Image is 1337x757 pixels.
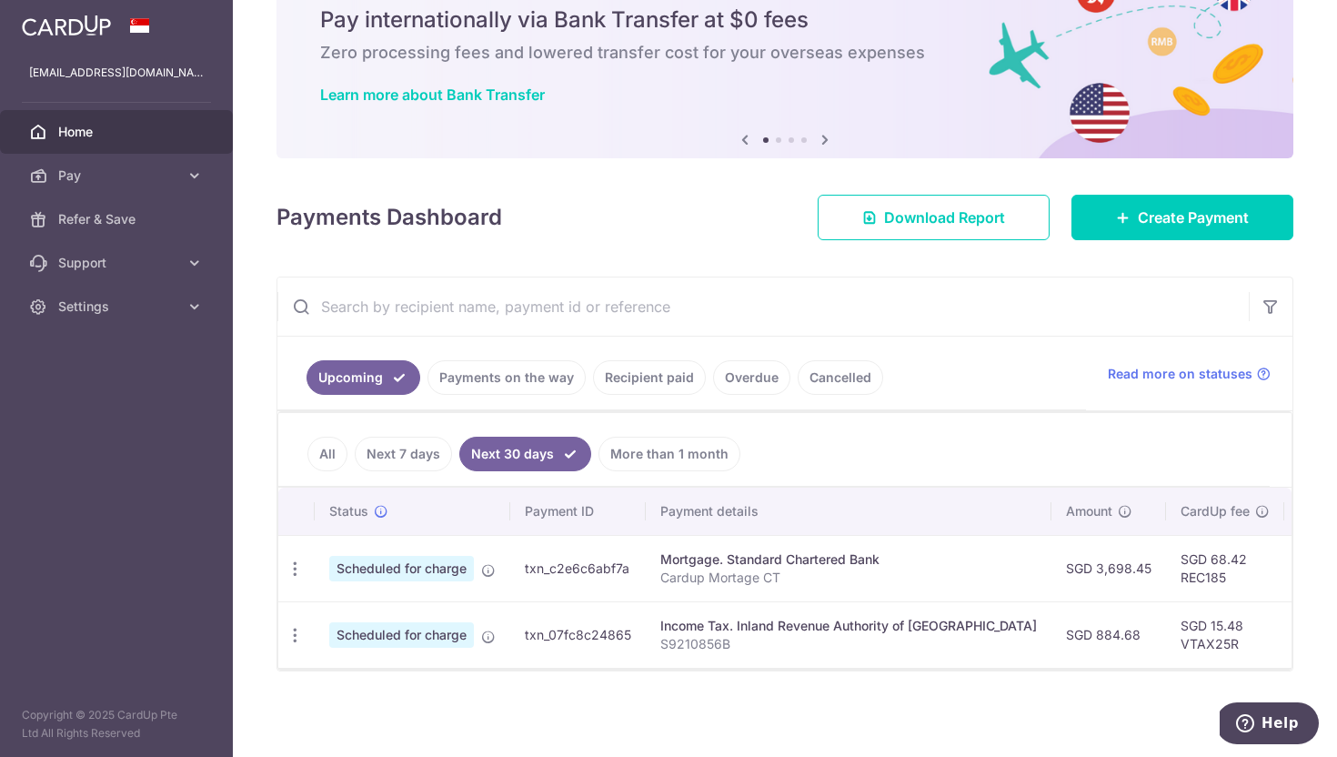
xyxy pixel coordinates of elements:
[459,437,591,471] a: Next 30 days
[660,550,1037,569] div: Mortgage. Standard Chartered Bank
[1166,535,1284,601] td: SGD 68.42 REC185
[713,360,790,395] a: Overdue
[1181,502,1250,520] span: CardUp fee
[307,437,347,471] a: All
[320,86,545,104] a: Learn more about Bank Transfer
[798,360,883,395] a: Cancelled
[329,622,474,648] span: Scheduled for charge
[646,488,1051,535] th: Payment details
[1051,535,1166,601] td: SGD 3,698.45
[510,488,646,535] th: Payment ID
[510,535,646,601] td: txn_c2e6c6abf7a
[1108,365,1271,383] a: Read more on statuses
[307,360,420,395] a: Upcoming
[276,201,502,234] h4: Payments Dashboard
[58,167,178,185] span: Pay
[1220,702,1319,748] iframe: Opens a widget where you can find more information
[1166,601,1284,668] td: SGD 15.48 VTAX25R
[660,635,1037,653] p: S9210856B
[660,569,1037,587] p: Cardup Mortage CT
[510,601,646,668] td: txn_07fc8c24865
[818,195,1050,240] a: Download Report
[320,5,1250,35] h5: Pay internationally via Bank Transfer at $0 fees
[598,437,740,471] a: More than 1 month
[1066,502,1112,520] span: Amount
[277,278,1249,336] input: Search by recipient name, payment id or reference
[1108,365,1252,383] span: Read more on statuses
[1071,195,1293,240] a: Create Payment
[1051,601,1166,668] td: SGD 884.68
[22,15,111,36] img: CardUp
[1138,207,1249,228] span: Create Payment
[320,42,1250,64] h6: Zero processing fees and lowered transfer cost for your overseas expenses
[593,360,706,395] a: Recipient paid
[427,360,586,395] a: Payments on the way
[58,298,178,316] span: Settings
[660,617,1037,635] div: Income Tax. Inland Revenue Authority of [GEOGRAPHIC_DATA]
[29,64,204,82] p: [EMAIL_ADDRESS][DOMAIN_NAME]
[58,254,178,272] span: Support
[355,437,452,471] a: Next 7 days
[884,207,1005,228] span: Download Report
[58,210,178,228] span: Refer & Save
[329,556,474,581] span: Scheduled for charge
[329,502,368,520] span: Status
[58,123,178,141] span: Home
